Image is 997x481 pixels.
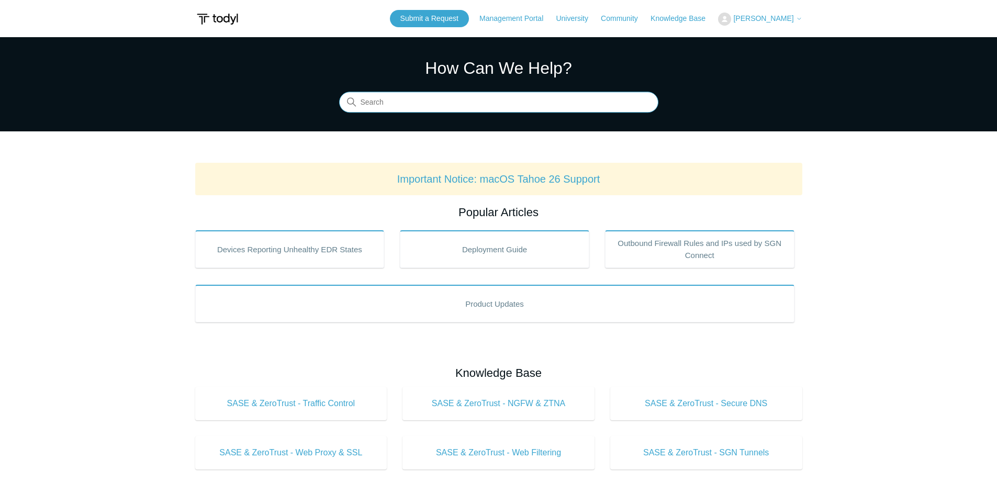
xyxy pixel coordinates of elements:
a: Community [601,13,648,24]
a: Product Updates [195,285,794,322]
a: SASE & ZeroTrust - SGN Tunnels [610,436,802,469]
a: Outbound Firewall Rules and IPs used by SGN Connect [605,230,794,268]
a: Important Notice: macOS Tahoe 26 Support [397,173,600,185]
span: SASE & ZeroTrust - Web Filtering [418,446,579,459]
a: Management Portal [479,13,554,24]
span: [PERSON_NAME] [733,14,793,23]
a: University [556,13,598,24]
h2: Knowledge Base [195,364,802,382]
button: [PERSON_NAME] [718,13,802,26]
a: SASE & ZeroTrust - Web Proxy & SSL [195,436,387,469]
h1: How Can We Help? [339,55,658,81]
span: SASE & ZeroTrust - Web Proxy & SSL [211,446,372,459]
a: SASE & ZeroTrust - NGFW & ZTNA [402,387,595,420]
span: SASE & ZeroTrust - SGN Tunnels [626,446,787,459]
input: Search [339,92,658,113]
h2: Popular Articles [195,204,802,221]
span: SASE & ZeroTrust - Traffic Control [211,397,372,410]
img: Todyl Support Center Help Center home page [195,9,240,29]
a: SASE & ZeroTrust - Traffic Control [195,387,387,420]
span: SASE & ZeroTrust - Secure DNS [626,397,787,410]
a: SASE & ZeroTrust - Secure DNS [610,387,802,420]
a: SASE & ZeroTrust - Web Filtering [402,436,595,469]
a: Devices Reporting Unhealthy EDR States [195,230,385,268]
a: Submit a Request [390,10,469,27]
a: Knowledge Base [651,13,716,24]
a: Deployment Guide [400,230,589,268]
span: SASE & ZeroTrust - NGFW & ZTNA [418,397,579,410]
